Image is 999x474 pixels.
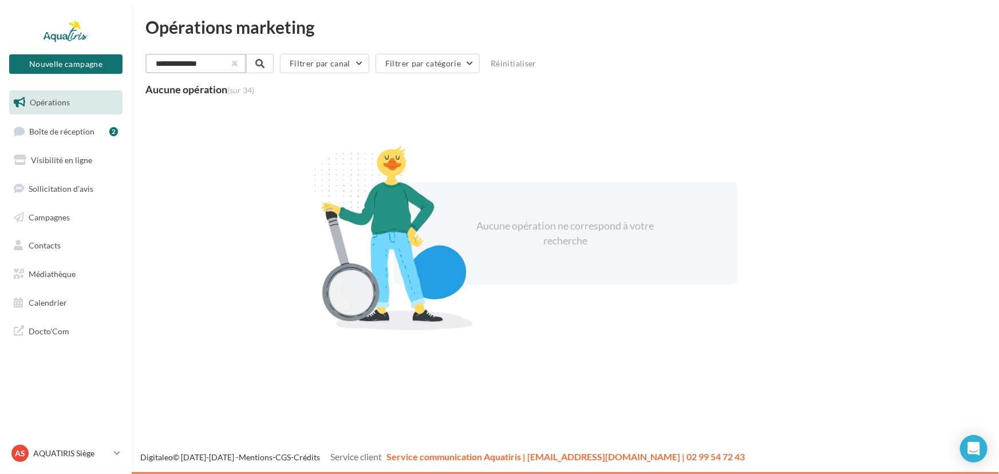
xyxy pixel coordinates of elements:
button: Nouvelle campagne [9,54,123,74]
span: Opérations [30,97,70,107]
span: Docto'Com [29,323,69,338]
a: Digitaleo [140,452,173,462]
span: AS [15,448,25,459]
a: Contacts [7,234,125,258]
a: Calendrier [7,291,125,315]
button: Filtrer par catégorie [376,54,480,73]
div: Aucune opération [145,84,254,94]
a: Visibilité en ligne [7,148,125,172]
span: Service communication Aquatiris | [EMAIL_ADDRESS][DOMAIN_NAME] | 02 99 54 72 43 [386,451,745,462]
a: AS AQUATIRIS Siège [9,443,123,464]
a: Sollicitation d'avis [7,177,125,201]
a: CGS [275,452,291,462]
a: Crédits [294,452,320,462]
span: © [DATE]-[DATE] - - - [140,452,745,462]
div: 2 [109,127,118,136]
span: Visibilité en ligne [31,155,92,165]
span: Médiathèque [29,269,76,279]
button: Réinitialiser [486,57,541,70]
div: Aucune opération ne correspond à votre recherche [467,219,664,248]
p: AQUATIRIS Siège [33,448,109,459]
span: Campagnes [29,212,70,222]
div: Opérations marketing [145,18,985,35]
a: Docto'Com [7,319,125,343]
a: Campagnes [7,206,125,230]
a: Boîte de réception2 [7,119,125,144]
span: Boîte de réception [29,126,94,136]
a: Mentions [239,452,273,462]
span: (sur 34) [227,85,254,95]
span: Calendrier [29,298,67,307]
span: Contacts [29,240,61,250]
span: Service client [330,451,382,462]
a: Opérations [7,90,125,114]
div: Open Intercom Messenger [960,435,988,463]
a: Médiathèque [7,262,125,286]
span: Sollicitation d'avis [29,184,93,193]
button: Filtrer par canal [280,54,369,73]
